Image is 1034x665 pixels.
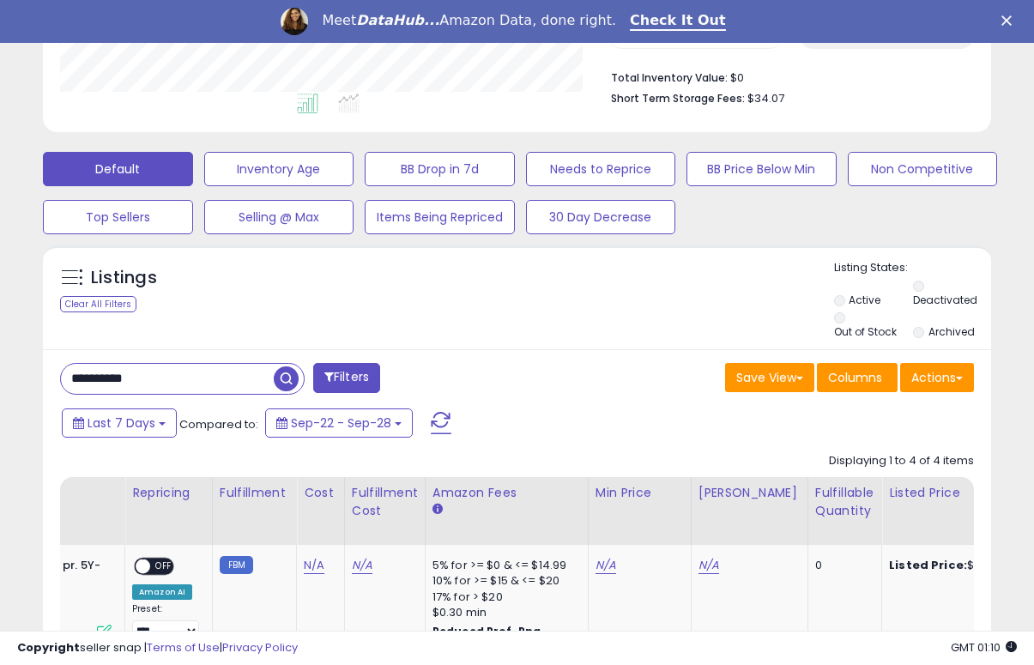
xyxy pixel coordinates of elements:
div: 0 [815,558,868,573]
span: Last 7 Days [88,414,155,432]
a: N/A [304,557,324,574]
div: 10% for >= $15 & <= $20 [432,573,575,589]
span: 2025-10-7 01:10 GMT [951,639,1017,656]
button: Inventory Age [204,152,354,186]
label: Active [849,293,880,307]
strong: Copyright [17,639,80,656]
img: Profile image for Georgie [281,8,308,35]
a: N/A [596,557,616,574]
a: N/A [352,557,372,574]
button: Save View [725,363,814,392]
a: N/A [698,557,719,574]
b: Listed Price: [889,557,967,573]
h5: Listings [91,266,157,290]
span: Compared to: [179,416,258,432]
div: Meet Amazon Data, done right. [322,12,616,29]
a: Privacy Policy [222,639,298,656]
div: Min Price [596,484,684,502]
button: Actions [900,363,974,392]
small: Amazon Fees. [432,502,443,517]
span: Sep-22 - Sep-28 [291,414,391,432]
div: [PERSON_NAME] [698,484,801,502]
button: Needs to Reprice [526,152,676,186]
button: Filters [313,363,380,393]
p: Listing States: [834,260,991,276]
label: Archived [928,324,975,339]
div: Close [1001,15,1019,26]
button: Non Competitive [848,152,998,186]
div: $32.00 [889,558,1031,573]
button: Default [43,152,193,186]
button: Selling @ Max [204,200,354,234]
small: FBM [220,556,253,574]
button: Top Sellers [43,200,193,234]
li: $0 [611,66,961,87]
div: Cost [304,484,337,502]
button: Last 7 Days [62,408,177,438]
span: Columns [828,369,882,386]
button: Sep-22 - Sep-28 [265,408,413,438]
button: Items Being Repriced [365,200,515,234]
div: seller snap | | [17,640,298,656]
b: Reduced Prof. Rng. [432,624,545,638]
label: Deactivated [913,293,977,307]
div: Fulfillable Quantity [815,484,874,520]
button: BB Drop in 7d [365,152,515,186]
div: Fulfillment [220,484,289,502]
span: $34.07 [747,90,784,106]
i: DataHub... [356,12,439,28]
div: 17% for > $20 [432,589,575,605]
b: Total Inventory Value: [611,70,728,85]
button: 30 Day Decrease [526,200,676,234]
div: Clear All Filters [60,296,136,312]
a: Terms of Use [147,639,220,656]
div: Amazon Fees [432,484,581,502]
div: Repricing [132,484,205,502]
a: Check It Out [630,12,726,31]
div: Displaying 1 to 4 of 4 items [829,453,974,469]
span: OFF [150,559,178,574]
div: Preset: [132,603,199,642]
div: Amazon AI [132,584,192,600]
button: Columns [817,363,898,392]
button: BB Price Below Min [686,152,837,186]
div: $0.30 min [432,605,575,620]
b: Short Term Storage Fees: [611,91,745,106]
div: Fulfillment Cost [352,484,418,520]
label: Out of Stock [834,324,897,339]
div: 5% for >= $0 & <= $14.99 [432,558,575,573]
